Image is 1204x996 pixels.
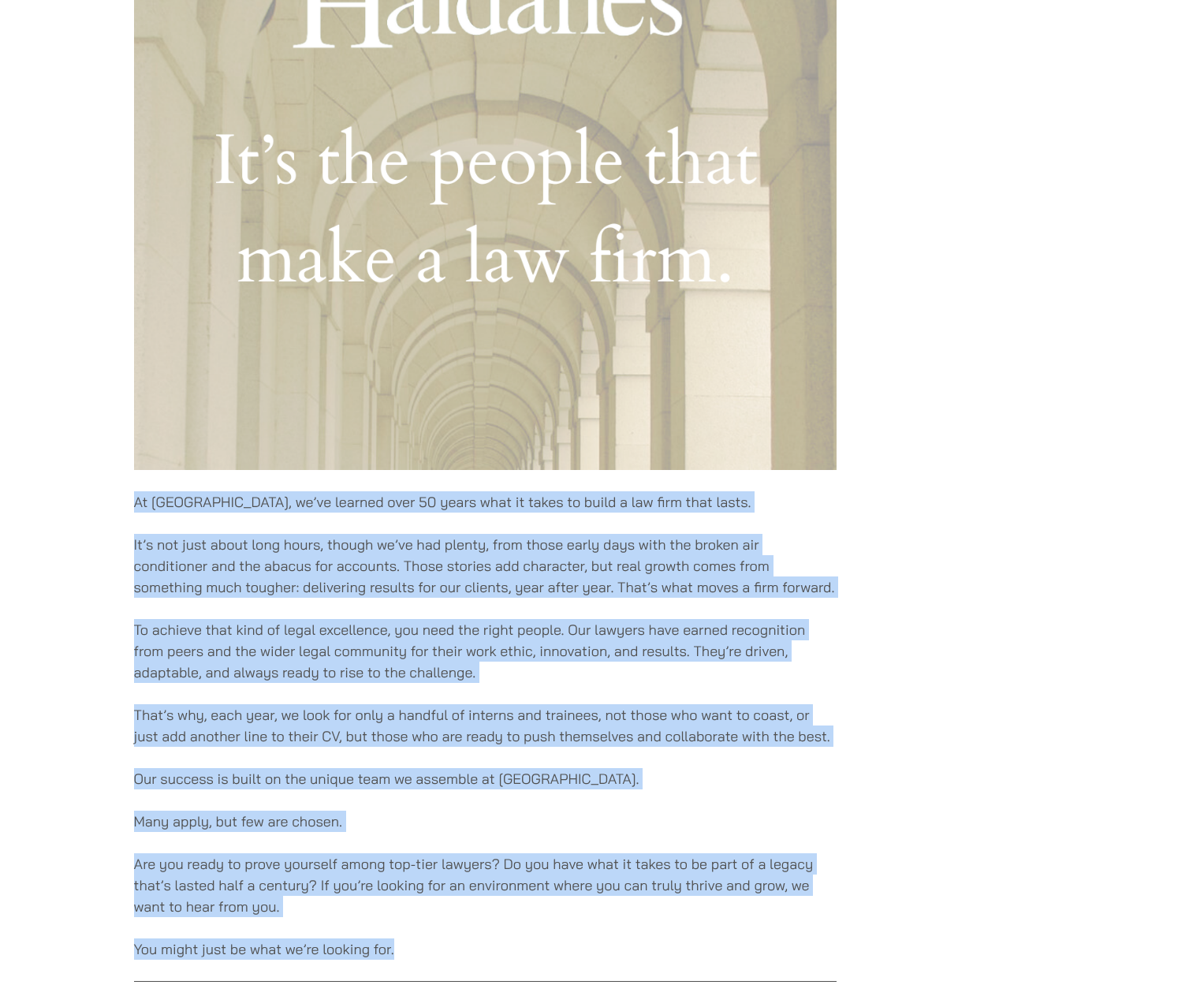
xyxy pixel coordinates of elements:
[134,534,837,598] p: It’s not just about long hours, though we’ve had plenty, from those early days with the broken ai...
[134,704,837,747] p: That’s why, each year, we look for only a handful of interns and trainees, not those who want to ...
[134,619,837,683] p: To achieve that kind of legal excellence, you need the right people. Our lawyers have earned reco...
[134,811,837,832] p: Many apply, but few are chosen.
[134,491,837,513] p: At [GEOGRAPHIC_DATA], we’ve learned over 50 years what it takes to build a law firm that lasts.
[134,768,837,789] p: Our success is built on the unique team we assemble at [GEOGRAPHIC_DATA].
[134,938,837,960] p: You might just be what we’re looking for.
[134,853,837,917] p: Are you ready to prove yourself among top-tier lawyers? Do you have what it takes to be part of a...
